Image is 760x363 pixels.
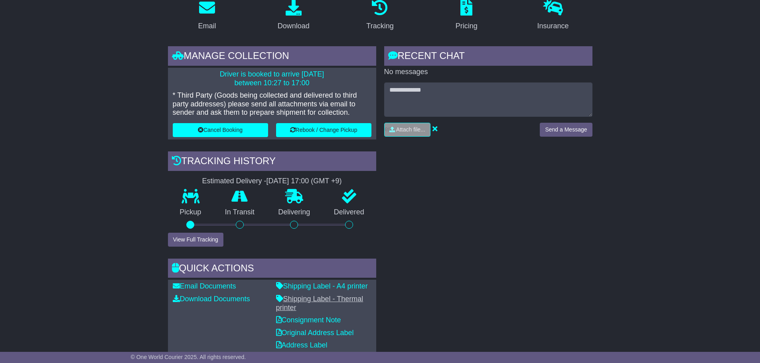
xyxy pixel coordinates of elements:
[384,68,592,77] p: No messages
[537,21,569,31] div: Insurance
[131,354,246,360] span: © One World Courier 2025. All rights reserved.
[173,91,371,117] p: * Third Party (Goods being collected and delivered to third party addresses) please send all atta...
[540,123,592,137] button: Send a Message
[173,123,268,137] button: Cancel Booking
[168,151,376,173] div: Tracking history
[276,316,341,324] a: Consignment Note
[366,21,393,31] div: Tracking
[173,282,236,290] a: Email Documents
[173,70,371,87] p: Driver is booked to arrive [DATE] between 10:27 to 17:00
[198,21,216,31] div: Email
[276,341,328,349] a: Address Label
[168,259,376,280] div: Quick Actions
[276,282,368,290] a: Shipping Label - A4 printer
[276,329,354,337] a: Original Address Label
[168,177,376,186] div: Estimated Delivery -
[173,295,250,303] a: Download Documents
[168,208,213,217] p: Pickup
[276,295,363,312] a: Shipping Label - Thermal printer
[213,208,266,217] p: In Transit
[266,208,322,217] p: Delivering
[322,208,376,217] p: Delivered
[456,21,478,31] div: Pricing
[276,123,371,137] button: Rebook / Change Pickup
[266,177,342,186] div: [DATE] 17:00 (GMT +9)
[384,46,592,68] div: RECENT CHAT
[278,21,310,31] div: Download
[168,46,376,68] div: Manage collection
[168,233,223,247] button: View Full Tracking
